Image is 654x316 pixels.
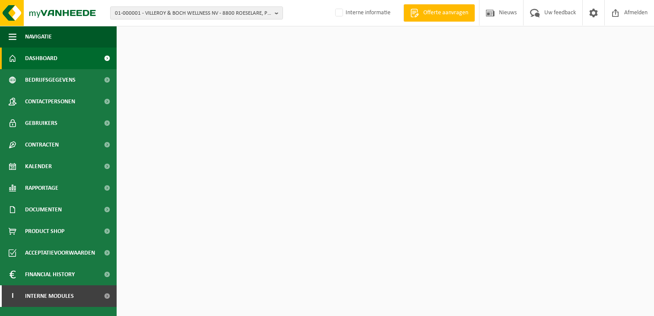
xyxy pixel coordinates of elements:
span: 01-000001 - VILLEROY & BOCH WELLNESS NV - 8800 ROESELARE, POPULIERSTRAAT 1 [115,7,271,20]
span: Documenten [25,199,62,220]
span: Contracten [25,134,59,156]
a: Offerte aanvragen [403,4,475,22]
span: Gebruikers [25,112,57,134]
span: Acceptatievoorwaarden [25,242,95,264]
span: Financial History [25,264,75,285]
span: Bedrijfsgegevens [25,69,76,91]
span: Contactpersonen [25,91,75,112]
span: Interne modules [25,285,74,307]
span: I [9,285,16,307]
span: Product Shop [25,220,64,242]
label: Interne informatie [333,6,390,19]
button: 01-000001 - VILLEROY & BOCH WELLNESS NV - 8800 ROESELARE, POPULIERSTRAAT 1 [110,6,283,19]
span: Rapportage [25,177,58,199]
span: Kalender [25,156,52,177]
span: Offerte aanvragen [421,9,470,17]
span: Dashboard [25,48,57,69]
span: Navigatie [25,26,52,48]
